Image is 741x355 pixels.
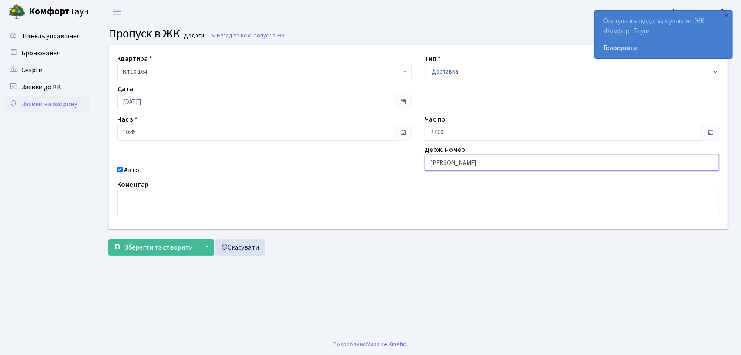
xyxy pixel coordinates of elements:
img: logo.png [8,3,25,20]
a: Скарги [4,62,89,79]
span: <b>КТ</b>&nbsp;&nbsp;&nbsp;&nbsp;10-164 [123,68,401,76]
div: Розроблено . [334,340,408,349]
label: Авто [124,165,139,175]
label: Держ. номер [425,145,465,155]
button: Зберегти та створити [108,239,198,256]
label: Час по [425,114,445,125]
a: Заявки на охорону [4,96,89,113]
a: Заявки до КК [4,79,89,96]
label: Тип [425,54,440,64]
span: <b>КТ</b>&nbsp;&nbsp;&nbsp;&nbsp;10-164 [117,64,412,80]
label: Дата [117,84,133,94]
a: Цитрус [PERSON_NAME] А. [648,7,731,17]
div: Опитування щодо паркування в ЖК «Комфорт Таун» [595,11,732,58]
b: КТ [123,68,130,76]
a: Голосувати [603,43,724,53]
span: Зберегти та створити [124,243,193,252]
b: Комфорт [29,5,70,18]
button: Переключити навігацію [106,5,127,19]
a: Панель управління [4,28,89,45]
a: Бронювання [4,45,89,62]
a: Назад до всіхПропуск в ЖК [211,31,285,40]
div: × [723,11,731,20]
a: Скасувати [215,239,265,256]
input: AA0001AA [425,155,719,171]
span: Панель управління [23,31,80,41]
small: Додати . [183,32,207,40]
span: Пропуск в ЖК [108,25,180,42]
a: Massive Kinetic [367,340,406,349]
label: Квартира [117,54,152,64]
span: Пропуск в ЖК [250,31,285,40]
label: Коментар [117,179,149,190]
span: Таун [29,5,89,19]
label: Час з [117,114,138,125]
